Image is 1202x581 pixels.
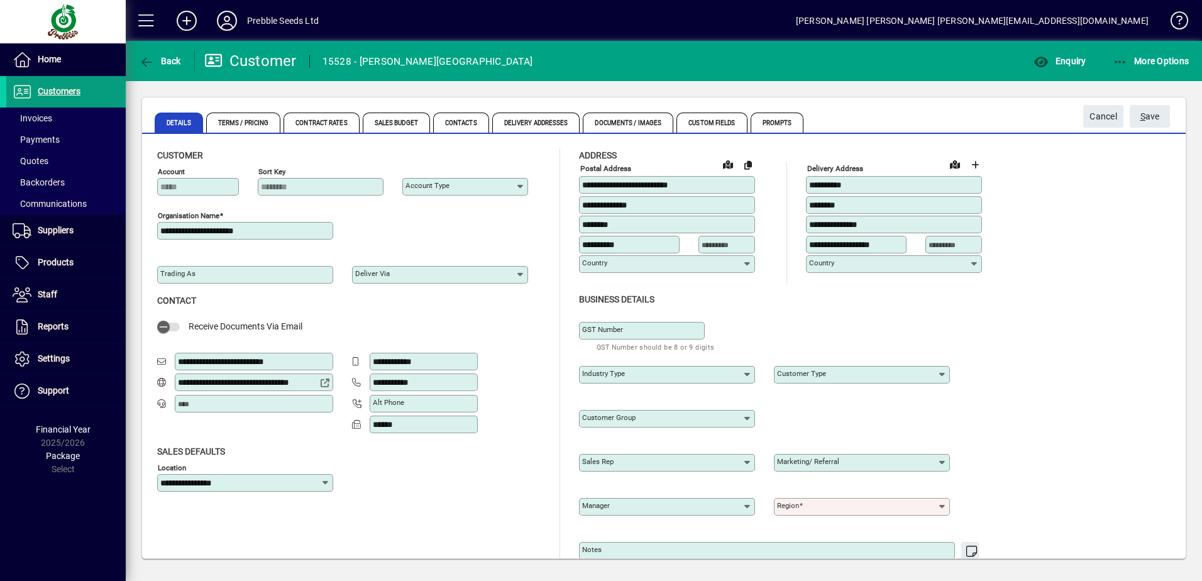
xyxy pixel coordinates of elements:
span: Contact [157,296,196,306]
a: View on map [945,154,965,174]
span: Settings [38,353,70,363]
span: More Options [1113,56,1189,66]
span: Communications [13,199,87,209]
a: Knowledge Base [1161,3,1186,43]
button: Choose address [965,155,985,175]
button: Back [136,50,184,72]
a: Staff [6,279,126,311]
span: ave [1140,106,1160,127]
span: Receive Documents Via Email [189,321,302,331]
span: Products [38,257,74,267]
span: Package [46,451,80,461]
mat-label: Alt Phone [373,398,404,407]
span: Back [139,56,181,66]
span: Sales Budget [363,113,430,133]
span: Customer [157,150,203,160]
span: Suppliers [38,225,74,235]
mat-label: Account Type [405,181,449,190]
mat-label: Marketing/ Referral [777,457,839,466]
a: Payments [6,129,126,150]
mat-label: Sort key [258,167,285,176]
span: Customers [38,86,80,96]
mat-label: Country [582,258,607,267]
span: Delivery Addresses [492,113,580,133]
mat-label: Account [158,167,185,176]
span: Contract Rates [284,113,359,133]
span: Documents / Images [583,113,673,133]
button: Profile [207,9,247,32]
a: Reports [6,311,126,343]
a: Products [6,247,126,279]
button: Save [1130,105,1170,128]
div: [PERSON_NAME] [PERSON_NAME] [PERSON_NAME][EMAIL_ADDRESS][DOMAIN_NAME] [796,11,1149,31]
a: Invoices [6,108,126,129]
span: Payments [13,135,60,145]
a: Home [6,44,126,75]
mat-label: Sales rep [582,457,614,466]
span: Prompts [751,113,804,133]
span: Custom Fields [676,113,747,133]
mat-label: Manager [582,501,610,510]
button: Cancel [1083,105,1123,128]
span: Details [155,113,203,133]
button: Add [167,9,207,32]
span: Quotes [13,156,48,166]
app-page-header-button: Back [126,50,195,72]
a: Quotes [6,150,126,172]
div: Customer [204,51,297,71]
mat-label: Customer type [777,369,826,378]
span: Sales defaults [157,446,225,456]
mat-label: Location [158,463,186,472]
span: Backorders [13,177,65,187]
mat-label: Deliver via [355,269,390,278]
mat-label: Trading as [160,269,196,278]
mat-label: Industry type [582,369,625,378]
mat-label: Organisation name [158,211,219,220]
button: More Options [1110,50,1193,72]
mat-label: Customer group [582,413,636,422]
mat-label: Region [777,501,799,510]
a: View on map [718,154,738,174]
a: Backorders [6,172,126,193]
mat-hint: GST Number should be 8 or 9 digits [597,340,715,354]
span: Business details [579,294,654,304]
div: 15528 - [PERSON_NAME][GEOGRAPHIC_DATA] [323,52,533,72]
div: Prebble Seeds Ltd [247,11,319,31]
button: Enquiry [1030,50,1089,72]
span: Address [579,150,617,160]
mat-label: Country [809,258,834,267]
span: Staff [38,289,57,299]
span: Home [38,54,61,64]
span: S [1140,111,1145,121]
a: Support [6,375,126,407]
mat-label: GST Number [582,325,623,334]
span: Contacts [433,113,489,133]
a: Communications [6,193,126,214]
a: Settings [6,343,126,375]
span: Support [38,385,69,396]
a: Suppliers [6,215,126,246]
span: Terms / Pricing [206,113,281,133]
span: Cancel [1089,106,1117,127]
span: Reports [38,321,69,331]
mat-label: Notes [582,545,602,554]
span: Enquiry [1034,56,1086,66]
span: Financial Year [36,424,91,434]
span: Invoices [13,113,52,123]
button: Copy to Delivery address [738,155,758,175]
